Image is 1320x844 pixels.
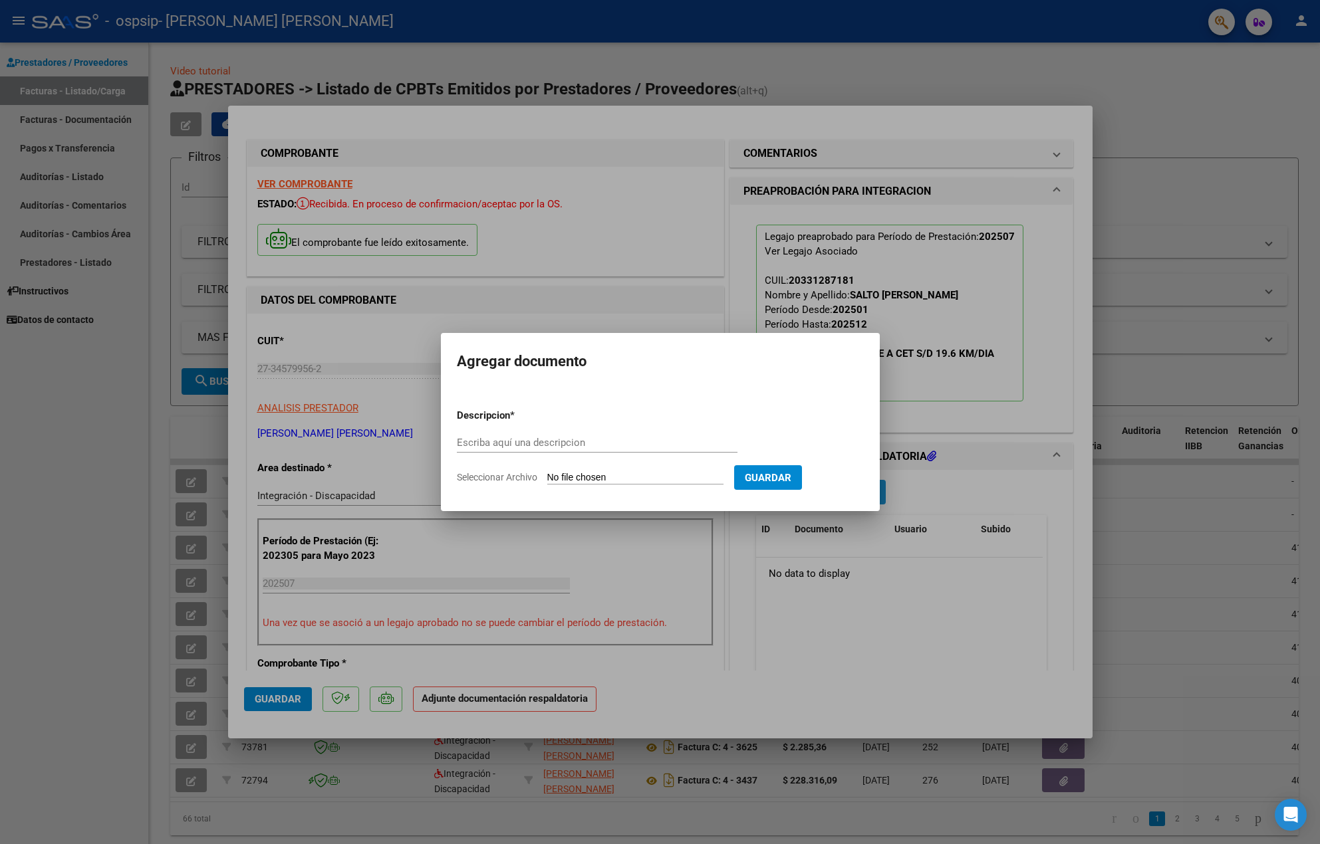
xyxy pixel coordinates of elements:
[745,472,791,484] span: Guardar
[457,349,864,374] h2: Agregar documento
[457,408,579,423] p: Descripcion
[734,465,802,490] button: Guardar
[457,472,537,482] span: Seleccionar Archivo
[1275,799,1307,831] div: Open Intercom Messenger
